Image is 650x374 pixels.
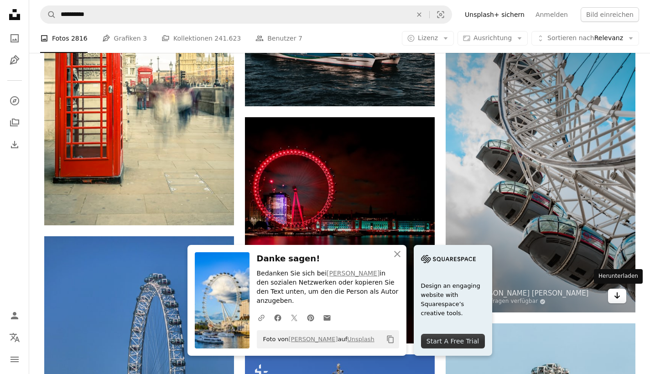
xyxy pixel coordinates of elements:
[594,269,643,284] div: Herunterladen
[430,6,452,23] button: Visuelle Suche
[289,336,338,343] a: [PERSON_NAME]
[383,332,398,347] button: In die Zwischenablage kopieren
[421,281,485,318] span: Design an engaging website with Squarespace’s creative tools.
[143,33,147,43] span: 3
[255,24,302,53] a: Benutzer 7
[257,252,399,265] h3: Danke sagen!
[446,13,635,312] img: Weißes Riesenrad unter blauem Himmel tagsüber
[458,31,528,46] button: Ausrichtung
[414,245,492,356] a: Design an engaging website with Squarespace’s creative tools.Start A Free Trial
[402,31,454,46] button: Lizenz
[473,34,512,42] span: Ausrichtung
[214,33,241,43] span: 241.623
[473,289,589,298] a: [PERSON_NAME] [PERSON_NAME]
[257,269,399,306] p: Bedanken Sie sich bei in den sozialen Netzwerken oder kopieren Sie den Text unten, um den die Per...
[319,308,335,327] a: Via E-Mail teilen teilen
[5,135,24,154] a: Bisherige Downloads
[459,7,530,22] a: Unsplash+ sichern
[5,29,24,47] a: Fotos
[102,24,147,53] a: Grafiken 3
[5,51,24,69] a: Grafiken
[421,334,485,348] div: Start A Free Trial
[286,308,302,327] a: Auf Twitter teilen
[418,34,438,42] span: Lizenz
[5,306,24,325] a: Anmelden / Registrieren
[161,24,241,53] a: Kollektionen 241.623
[547,34,594,42] span: Sortieren nach
[327,270,380,277] a: [PERSON_NAME]
[298,33,302,43] span: 7
[581,7,639,22] button: Bild einreichen
[446,158,635,166] a: Weißes Riesenrad unter blauem Himmel tagsüber
[5,114,24,132] a: Kollektionen
[530,7,573,22] a: Anmelden
[421,252,476,266] img: file-1705255347840-230a6ab5bca9image
[473,298,589,305] a: Für Anfragen verfügbar
[259,332,374,347] span: Foto von auf
[347,336,374,343] a: Unsplash
[531,31,639,46] button: Sortieren nachRelevanz
[5,350,24,369] button: Menü
[302,308,319,327] a: Auf Pinterest teilen
[547,34,623,43] span: Relevanz
[409,6,429,23] button: Löschen
[270,308,286,327] a: Auf Facebook teilen
[245,117,435,343] img: Riesenrad
[245,226,435,234] a: Riesenrad
[5,328,24,347] button: Sprache
[5,5,24,26] a: Startseite — Unsplash
[608,289,626,303] a: Herunterladen
[40,5,452,24] form: Finden Sie Bildmaterial auf der ganzen Webseite
[41,6,56,23] button: Unsplash suchen
[44,79,234,87] a: Die ikonische britische alte rote Telefonzelle mit dem Big Ben im Hintergrund im Zentrum von London
[5,92,24,110] a: Entdecken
